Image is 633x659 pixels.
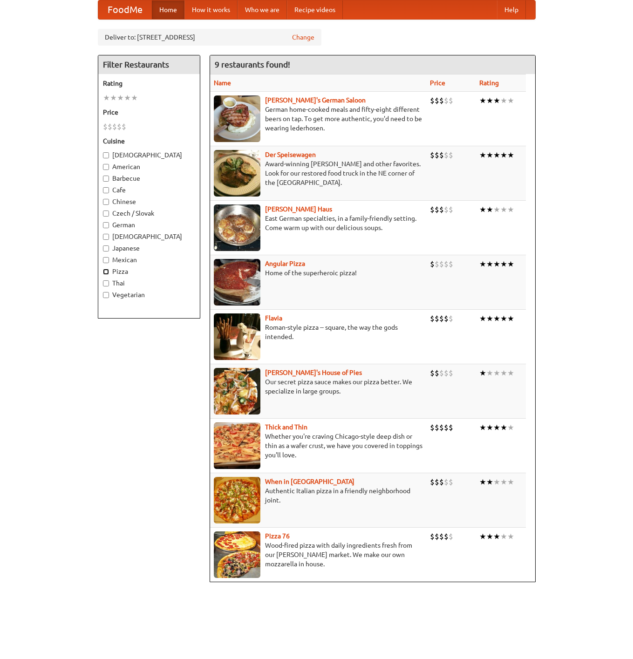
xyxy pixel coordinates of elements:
img: flavia.jpg [214,313,260,360]
label: German [103,220,195,230]
li: $ [439,259,444,269]
li: $ [449,150,453,160]
img: esthers.jpg [214,95,260,142]
li: ★ [507,313,514,324]
a: [PERSON_NAME]'s House of Pies [265,369,362,376]
li: $ [435,95,439,106]
li: ★ [103,93,110,103]
li: ★ [500,422,507,433]
li: $ [435,477,439,487]
p: Whether you're craving Chicago-style deep dish or thin as a wafer crust, we have you covered in t... [214,432,422,460]
li: $ [435,150,439,160]
input: [DEMOGRAPHIC_DATA] [103,152,109,158]
li: $ [435,368,439,378]
h5: Price [103,108,195,117]
li: $ [439,368,444,378]
li: ★ [500,95,507,106]
li: $ [439,422,444,433]
label: Pizza [103,267,195,276]
li: ★ [479,477,486,487]
a: Home [152,0,184,19]
input: Thai [103,280,109,286]
a: Rating [479,79,499,87]
label: Japanese [103,244,195,253]
a: Recipe videos [287,0,343,19]
li: $ [444,531,449,542]
li: $ [449,422,453,433]
img: luigis.jpg [214,368,260,414]
li: ★ [493,477,500,487]
li: ★ [493,150,500,160]
li: $ [449,95,453,106]
a: Who we are [238,0,287,19]
a: Flavia [265,314,282,322]
li: $ [444,259,449,269]
img: kohlhaus.jpg [214,204,260,251]
li: ★ [493,422,500,433]
p: Wood-fired pizza with daily ingredients fresh from our [PERSON_NAME] market. We make our own mozz... [214,541,422,569]
a: Der Speisewagen [265,151,316,158]
li: $ [435,531,439,542]
a: FoodMe [98,0,152,19]
a: Change [292,33,314,42]
label: Vegetarian [103,290,195,299]
li: ★ [486,422,493,433]
li: ★ [479,204,486,215]
img: pizza76.jpg [214,531,260,578]
li: $ [435,422,439,433]
p: Award-winning [PERSON_NAME] and other favorites. Look for our restored food truck in the NE corne... [214,159,422,187]
li: ★ [500,150,507,160]
h4: Filter Restaurants [98,55,200,74]
li: ★ [500,531,507,542]
li: $ [444,422,449,433]
a: Help [497,0,526,19]
li: $ [430,204,435,215]
a: [PERSON_NAME] Haus [265,205,332,213]
li: ★ [479,259,486,269]
li: $ [430,95,435,106]
li: ★ [479,422,486,433]
li: ★ [131,93,138,103]
li: ★ [507,259,514,269]
li: $ [103,122,108,132]
li: ★ [493,531,500,542]
li: $ [439,477,444,487]
label: Cafe [103,185,195,195]
li: $ [449,477,453,487]
li: $ [444,204,449,215]
li: ★ [486,259,493,269]
li: ★ [507,422,514,433]
li: ★ [486,95,493,106]
a: Angular Pizza [265,260,305,267]
li: $ [435,204,439,215]
li: $ [444,313,449,324]
input: Vegetarian [103,292,109,298]
input: Mexican [103,257,109,263]
li: $ [449,531,453,542]
img: speisewagen.jpg [214,150,260,197]
li: ★ [486,531,493,542]
input: Pizza [103,269,109,275]
li: $ [444,95,449,106]
h5: Cuisine [103,136,195,146]
a: Thick and Thin [265,423,307,431]
li: $ [117,122,122,132]
input: [DEMOGRAPHIC_DATA] [103,234,109,240]
li: ★ [479,313,486,324]
ng-pluralize: 9 restaurants found! [215,60,290,69]
li: ★ [486,204,493,215]
p: Roman-style pizza -- square, the way the gods intended. [214,323,422,341]
a: How it works [184,0,238,19]
li: $ [439,95,444,106]
input: Barbecue [103,176,109,182]
li: ★ [500,204,507,215]
img: wheninrome.jpg [214,477,260,523]
li: ★ [507,477,514,487]
li: ★ [507,368,514,378]
li: ★ [479,368,486,378]
p: German home-cooked meals and fifty-eight different beers on tap. To get more authentic, you'd nee... [214,105,422,133]
input: Japanese [103,245,109,251]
